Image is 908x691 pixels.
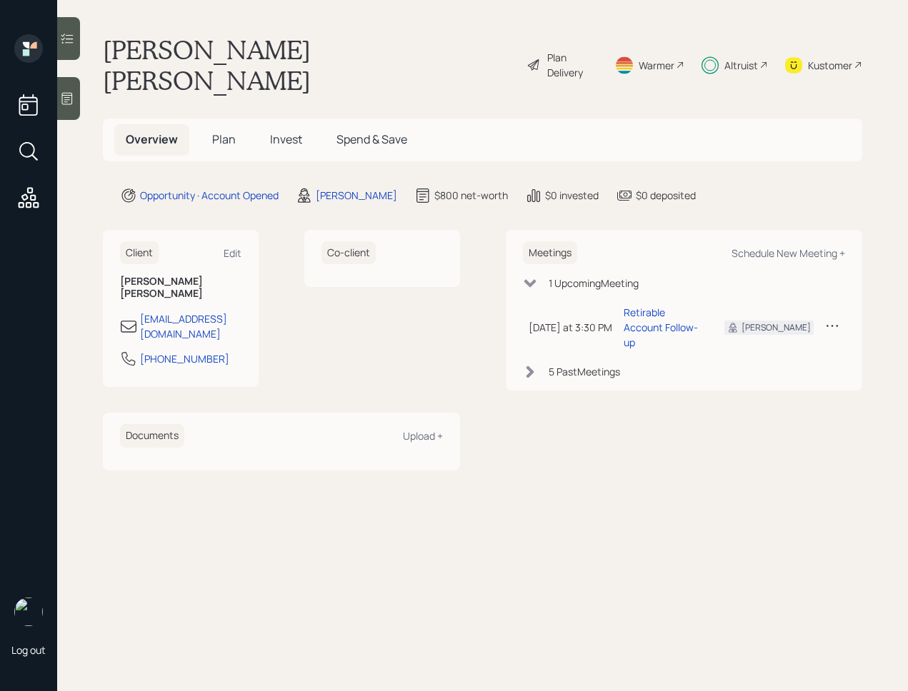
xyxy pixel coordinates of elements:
h6: Documents [120,424,184,448]
div: [EMAIL_ADDRESS][DOMAIN_NAME] [140,311,241,341]
div: Schedule New Meeting + [732,246,845,260]
div: Log out [11,643,46,657]
span: Plan [212,131,236,147]
div: [PHONE_NUMBER] [140,351,229,366]
div: Retirable Account Follow-up [624,305,702,350]
div: 1 Upcoming Meeting [549,276,639,291]
div: Altruist [724,58,758,73]
div: Kustomer [808,58,852,73]
div: $0 invested [545,188,599,203]
span: Overview [126,131,178,147]
div: [DATE] at 3:30 PM [529,320,612,335]
div: Edit [224,246,241,260]
div: $0 deposited [636,188,696,203]
span: Invest [270,131,302,147]
div: $800 net-worth [434,188,508,203]
div: 5 Past Meeting s [549,364,620,379]
div: Upload + [403,429,443,443]
div: [PERSON_NAME] [742,321,811,334]
h6: [PERSON_NAME] [PERSON_NAME] [120,276,241,300]
div: Warmer [639,58,674,73]
div: Opportunity · Account Opened [140,188,279,203]
h1: [PERSON_NAME] [PERSON_NAME] [103,34,515,96]
div: [PERSON_NAME] [316,188,397,203]
img: retirable_logo.png [14,597,43,626]
div: Plan Delivery [547,50,597,80]
h6: Client [120,241,159,265]
span: Spend & Save [336,131,407,147]
h6: Meetings [523,241,577,265]
h6: Co-client [321,241,376,265]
